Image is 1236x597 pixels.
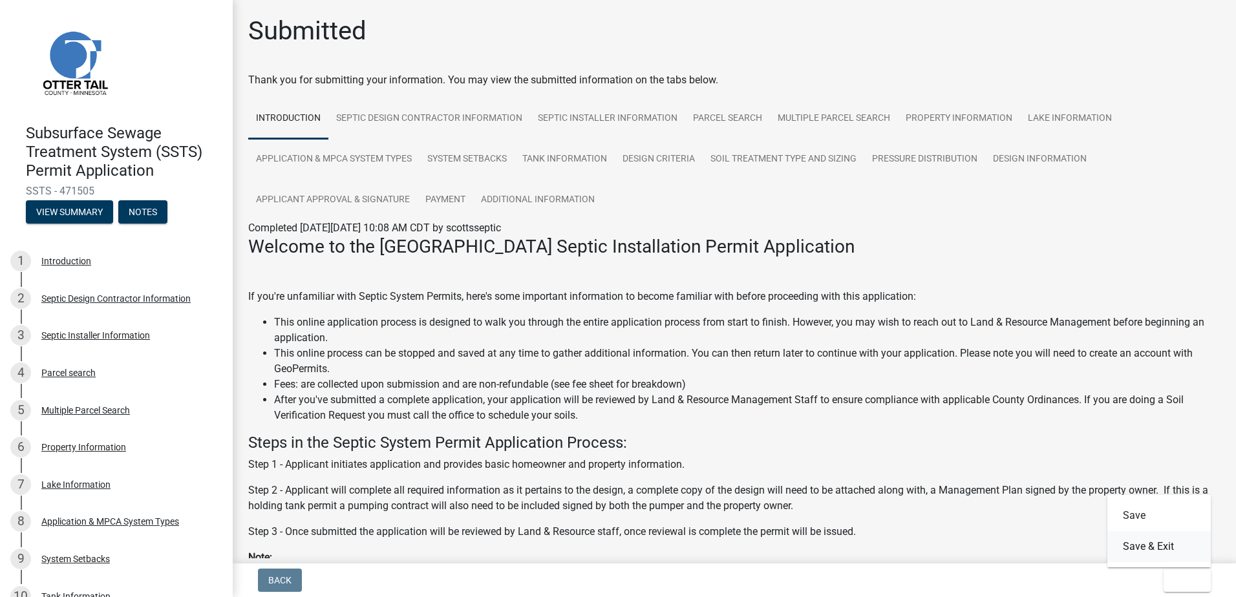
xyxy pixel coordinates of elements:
[10,400,31,421] div: 5
[1020,98,1120,140] a: Lake Information
[41,368,96,377] div: Parcel search
[26,185,207,197] span: SSTS - 471505
[1174,575,1193,585] span: Exit
[420,139,515,180] a: System Setbacks
[10,288,31,309] div: 2
[118,208,167,218] wm-modal-confirm: Notes
[10,511,31,532] div: 8
[864,139,985,180] a: Pressure Distribution
[515,139,615,180] a: Tank Information
[268,575,292,585] span: Back
[10,437,31,457] div: 6
[248,98,328,140] a: Introduction
[26,14,123,110] img: Otter Tail County, Minnesota
[26,200,113,224] button: View Summary
[10,251,31,271] div: 1
[898,98,1020,140] a: Property Information
[615,139,703,180] a: Design Criteria
[258,569,302,592] button: Back
[1164,569,1211,592] button: Exit
[10,362,31,383] div: 4
[274,392,1220,423] li: After you've submitted a complete application, your application will be reviewed by Land & Resour...
[248,236,1220,258] h3: Welcome to the [GEOGRAPHIC_DATA] Septic Installation Permit Application
[10,474,31,495] div: 7
[41,406,130,415] div: Multiple Parcel Search
[248,289,1220,304] p: If you're unfamiliar with Septic System Permits, here's some important information to become fami...
[41,517,179,526] div: Application & MPCA System Types
[248,434,1220,452] h4: Steps in the Septic System Permit Application Process:
[274,346,1220,377] li: This online process can be stopped and saved at any time to gather additional information. You ca...
[248,483,1220,514] p: Step 2 - Applicant will complete all required information as it pertains to the design, a complet...
[473,180,602,221] a: Additional Information
[248,139,420,180] a: Application & MPCA System Types
[248,524,1220,539] p: Step 3 - Once submitted the application will be reviewed by Land & Resource staff, once reviewal ...
[248,222,501,234] span: Completed [DATE][DATE] 10:08 AM CDT by scottsseptic
[41,554,110,563] div: System Setbacks
[26,124,222,180] h4: Subsurface Sewage Treatment System (SSTS) Permit Application
[248,551,272,563] strong: Note:
[328,98,530,140] a: Septic Design Contractor Information
[41,331,150,340] div: Septic Installer Information
[26,208,113,218] wm-modal-confirm: Summary
[248,180,418,221] a: Applicant Approval & Signature
[41,294,191,303] div: Septic Design Contractor Information
[1107,531,1211,562] button: Save & Exit
[418,180,473,221] a: Payment
[274,377,1220,392] li: Fees: are collected upon submission and are non-refundable (see fee sheet for breakdown)
[530,98,685,140] a: Septic Installer Information
[41,257,91,266] div: Introduction
[118,200,167,224] button: Notes
[685,98,770,140] a: Parcel search
[703,139,864,180] a: Soil Treatment Type and Sizing
[41,480,111,489] div: Lake Information
[248,16,367,47] h1: Submitted
[985,139,1094,180] a: Design Information
[248,457,1220,472] p: Step 1 - Applicant initiates application and provides basic homeowner and property information.
[10,549,31,569] div: 9
[1107,500,1211,531] button: Save
[1107,495,1211,567] div: Exit
[10,325,31,346] div: 3
[41,443,126,452] div: Property Information
[248,72,1220,88] div: Thank you for submitting your information. You may view the submitted information on the tabs below.
[770,98,898,140] a: Multiple Parcel Search
[274,315,1220,346] li: This online application process is designed to walk you through the entire application process fr...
